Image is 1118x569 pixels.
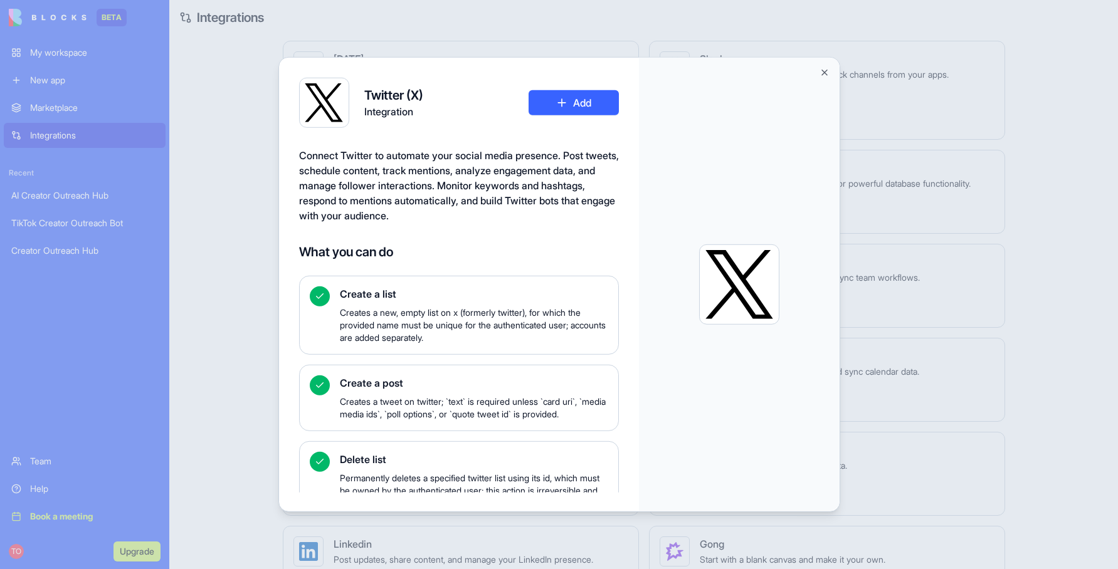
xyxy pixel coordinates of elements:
span: Integration [364,104,423,119]
h4: Twitter (X) [364,86,423,104]
span: Create a list [340,286,608,301]
span: Permanently deletes a specified twitter list using its id, which must be owned by the authenticat... [340,472,608,509]
span: Create a post [340,375,608,390]
button: Add [529,90,619,115]
span: Connect Twitter to automate your social media presence. Post tweets, schedule content, track ment... [299,149,619,222]
span: Creates a tweet on twitter; `text` is required unless `card uri`, `media media ids`, `poll option... [340,395,608,420]
span: Creates a new, empty list on x (formerly twitter), for which the provided name must be unique for... [340,306,608,344]
span: Delete list [340,452,608,467]
h4: What you can do [299,243,619,261]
